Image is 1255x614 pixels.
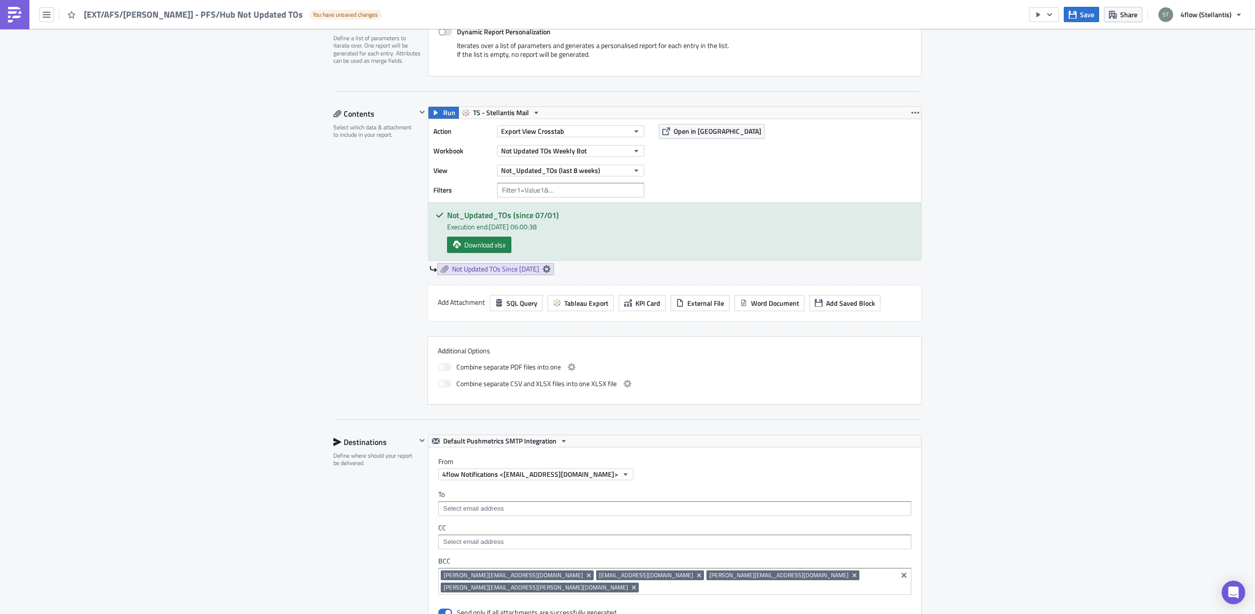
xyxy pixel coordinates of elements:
div: Define a list of parameters to iterate over. One report will be generated for each entry. Attribu... [333,34,422,65]
button: TS - Stellantis Mail [458,107,544,119]
div: Contents [333,106,416,121]
span: [EMAIL_ADDRESS][DOMAIN_NAME] [599,570,693,580]
span: [PERSON_NAME][EMAIL_ADDRESS][DOMAIN_NAME] [444,570,583,580]
p: see attached list of not updated TOs in Outbound network since [DATE]. [4,25,468,33]
label: Add Attachment [438,295,485,310]
h5: Not_Updated_TOs (since 07/01) [447,211,914,219]
label: From [438,457,921,466]
button: Remove Tag [695,570,704,580]
span: 4flow Notifications <[EMAIL_ADDRESS][DOMAIN_NAME]> [442,469,618,479]
p: Dear client, [4,4,468,12]
input: Filter1=Value1&... [497,183,644,197]
span: Not Updated TOs Since [DATE] [452,265,539,273]
span: Not Updated TOs Weekly Bot [501,146,587,156]
span: [PERSON_NAME][EMAIL_ADDRESS][PERSON_NAME][DOMAIN_NAME] [444,583,628,592]
button: Open in [GEOGRAPHIC_DATA] [659,124,765,139]
label: Additional Options [438,346,911,355]
span: Not_Updated_TOs (last 8 weeks) [501,165,600,175]
button: Export View Crosstab [497,125,644,137]
button: Remove Tag [851,570,859,580]
button: Tableau Export [548,295,614,311]
strong: Dynamic Report Personalization [457,26,551,37]
body: Rich Text Area. Press ALT-0 for help. [4,4,468,66]
button: KPI Card [619,295,666,311]
button: Remove Tag [585,570,594,580]
label: View [433,163,492,178]
span: Tableau Export [564,298,608,308]
span: SQL Query [506,298,537,308]
div: Open Intercom Messenger [1222,581,1245,604]
button: External File [671,295,729,311]
span: 4flow (Stellantis) [1180,9,1231,20]
label: BCC [438,557,911,565]
span: Open in [GEOGRAPHIC_DATA] [674,126,761,136]
span: Combine separate PDF files into one [456,361,561,373]
button: Share [1104,7,1142,22]
button: Run [428,107,459,119]
p: 4flow team [4,58,468,66]
a: Not Updated TOs Since [DATE] [437,263,554,275]
span: [EXT/AFS/[PERSON_NAME]] - PFS/Hub Not Updated TOs [84,9,304,20]
label: Action [433,124,492,139]
button: Hide content [416,435,428,446]
span: Default Pushmetrics SMTP Integration [443,435,556,447]
label: To [438,490,911,499]
button: Not Updated TOs Weekly Bot [497,145,644,157]
span: Save [1080,9,1094,20]
label: Workbook [433,144,492,158]
button: Default Pushmetrics SMTP Integration [428,435,571,447]
div: Define where should your report be delivered. [333,452,416,467]
span: TS - Stellantis Mail [473,107,529,119]
span: KPI Card [635,298,660,308]
span: Run [443,107,455,119]
button: Remove Tag [630,583,639,592]
img: Avatar [1157,6,1174,23]
span: Word Document [751,298,799,308]
button: Word Document [734,295,804,311]
span: External File [687,298,724,308]
span: You have unsaved changes [313,11,378,19]
button: Not_Updated_TOs (last 8 weeks) [497,165,644,176]
button: 4flow (Stellantis) [1153,4,1248,25]
p: Best regards, [4,47,468,55]
button: Hide content [416,106,428,118]
div: Select which data & attachment to include in your report. [333,123,416,139]
div: Destinations [333,435,416,449]
span: Combine separate CSV and XLSX files into one XLSX file [456,378,617,390]
div: Execution end: [DATE] 06:00:38 [447,221,914,232]
button: SQL Query [490,295,543,311]
input: Select em ail add ress [441,504,908,514]
button: Save [1064,7,1099,22]
a: Download xlsx [447,237,511,253]
img: PushMetrics [7,7,23,23]
span: Share [1120,9,1137,20]
button: 4flow Notifications <[EMAIL_ADDRESS][DOMAIN_NAME]> [438,468,633,480]
label: Filters [433,183,492,197]
div: Iterates over a list of parameters and generates a personalised report for each entry in the list... [438,41,911,66]
button: Clear selected items [898,569,910,581]
input: Select em ail add ress [441,537,908,547]
span: Export View Crosstab [501,126,564,136]
button: Add Saved Block [809,295,880,311]
span: [PERSON_NAME][EMAIL_ADDRESS][DOMAIN_NAME] [709,570,849,580]
label: CC [438,523,911,532]
span: Download xlsx [464,240,505,250]
span: Add Saved Block [826,298,875,308]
